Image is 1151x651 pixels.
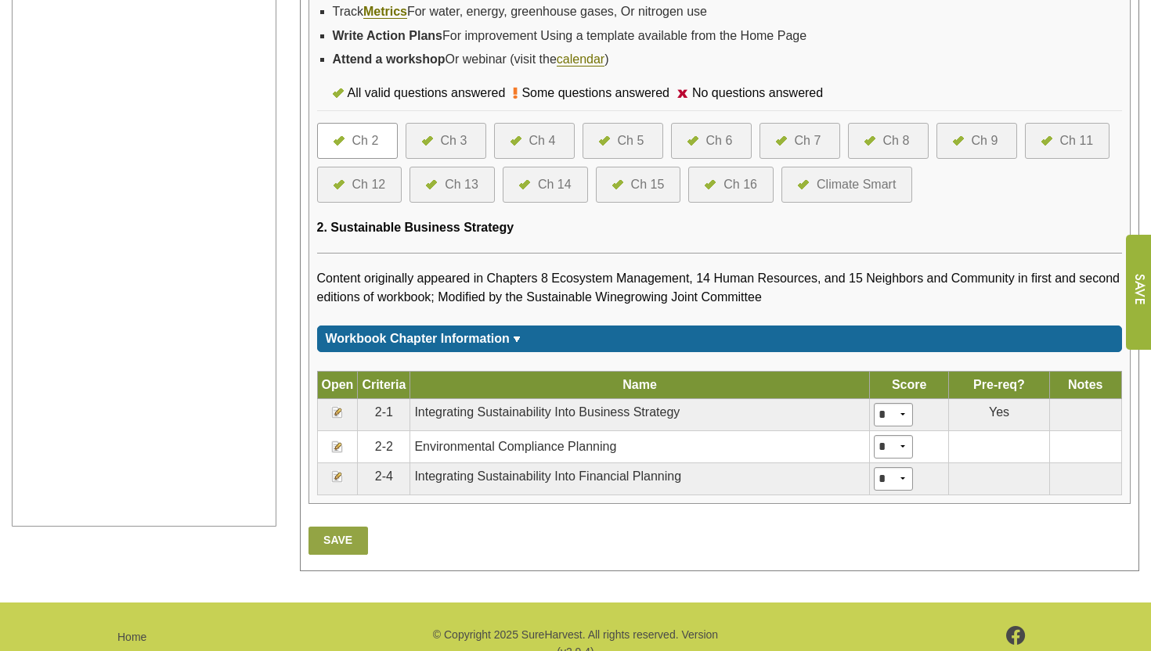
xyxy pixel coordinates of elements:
th: Name [410,371,869,398]
a: Ch 14 [519,175,572,194]
div: All valid questions answered [344,84,514,103]
td: Integrating Sustainability Into Business Strategy [410,398,869,430]
img: footer-facebook.png [1006,626,1026,645]
img: icon-all-questions-answered.png [333,88,344,98]
img: icon-all-questions-answered.png [1041,136,1052,146]
a: Ch 7 [776,131,824,150]
td: 2-1 [358,398,410,430]
strong: Write Action Plans [333,29,442,42]
img: icon-all-questions-answered.png [511,136,521,146]
div: Ch 8 [883,131,910,150]
th: Pre-req? [949,371,1049,398]
a: Ch 11 [1041,131,1094,150]
img: icon-all-questions-answered.png [798,180,809,189]
img: icon-no-questions-answered.png [677,89,688,98]
img: icon-all-questions-answered.png [599,136,610,146]
li: Or webinar (visit the ) [333,48,1123,71]
div: Click for more or less content [317,325,1123,352]
img: icon-all-questions-answered.png [953,136,964,146]
img: icon-all-questions-answered.png [422,136,433,146]
li: For improvement Using a template available from the Home Page [333,24,1123,48]
div: Ch 14 [538,175,572,194]
td: 2-4 [358,462,410,495]
img: icon-all-questions-answered.png [864,136,875,146]
div: Ch 7 [795,131,821,150]
div: Ch 15 [631,175,665,194]
div: Ch 16 [723,175,757,194]
a: Ch 6 [687,131,735,150]
a: Ch 8 [864,131,912,150]
a: Ch 9 [953,131,1001,150]
div: Ch 12 [352,175,386,194]
div: Ch 6 [706,131,733,150]
th: Open [317,371,358,398]
a: Home [117,631,146,643]
a: calendar [557,52,604,67]
a: Ch 4 [511,131,558,150]
th: Criteria [358,371,410,398]
a: Climate Smart [798,175,896,194]
a: Ch 15 [612,175,665,194]
span: 2. Sustainable Business Strategy [317,221,514,234]
td: Environmental Compliance Planning [410,430,869,462]
div: Ch 4 [529,131,556,150]
img: icon-all-questions-answered.png [705,180,716,189]
a: Save [308,527,368,555]
div: Climate Smart [817,175,896,194]
img: icon-all-questions-answered.png [687,136,698,146]
a: Ch 13 [426,175,478,194]
div: Ch 11 [1060,131,1094,150]
a: Ch 5 [599,131,647,150]
img: icon-all-questions-answered.png [426,180,437,189]
img: icon-all-questions-answered.png [334,136,345,146]
div: Ch 13 [445,175,478,194]
div: No questions answered [688,84,831,103]
div: Ch 5 [618,131,644,150]
div: Ch 3 [441,131,467,150]
td: 2-2 [358,430,410,462]
td: Integrating Sustainability Into Financial Planning [410,462,869,495]
a: Metrics [363,5,407,19]
input: Submit [1125,235,1151,350]
a: Ch 3 [422,131,470,150]
div: Ch 9 [972,131,998,150]
div: Some questions answered [518,84,677,103]
img: sort_arrow_down.gif [513,336,521,342]
img: icon-all-questions-answered.png [776,136,787,146]
strong: Attend a workshop [333,52,446,66]
span: Workbook Chapter Information [326,332,510,345]
div: Ch 2 [352,131,379,150]
img: icon-some-questions-answered.png [513,87,518,99]
span: Content originally appeared in Chapters 8 Ecosystem Management, 14 Human Resources, and 15 Neighb... [317,272,1120,304]
th: Notes [1049,371,1121,398]
img: icon-all-questions-answered.png [334,180,345,189]
th: Score [869,371,949,398]
img: icon-all-questions-answered.png [519,180,530,189]
a: Ch 16 [705,175,757,194]
a: Ch 12 [334,175,386,194]
td: Yes [949,398,1049,430]
img: icon-all-questions-answered.png [612,180,623,189]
